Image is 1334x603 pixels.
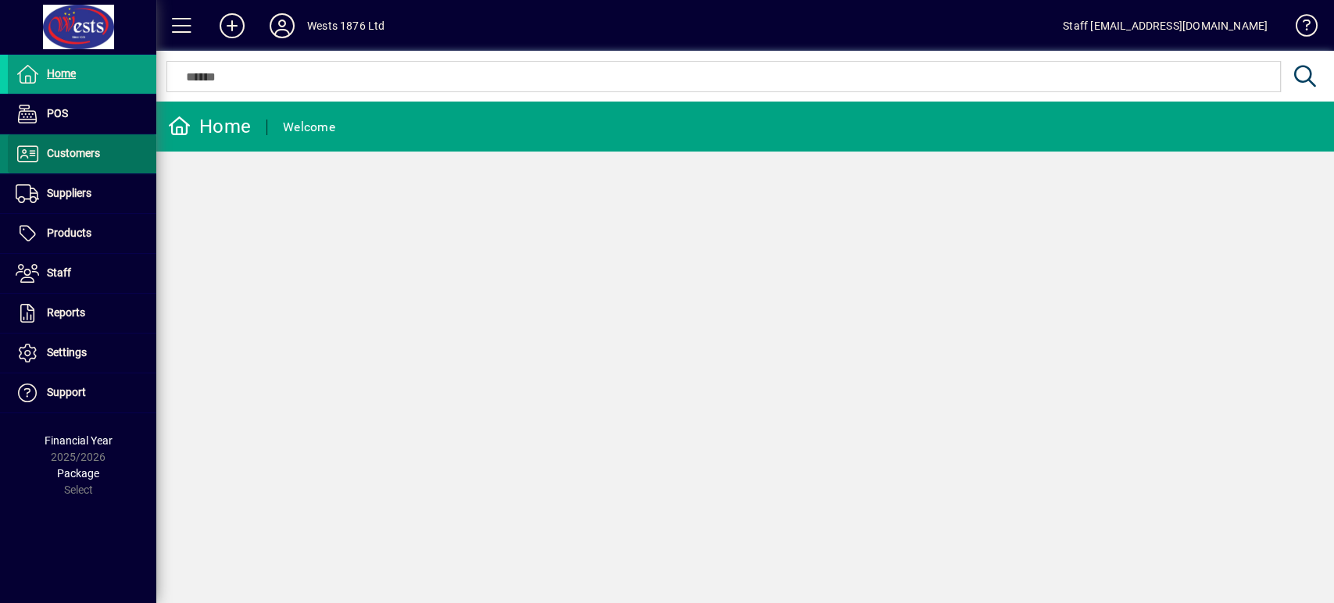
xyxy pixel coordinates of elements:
a: Reports [8,294,156,333]
div: Staff [EMAIL_ADDRESS][DOMAIN_NAME] [1063,13,1268,38]
button: Profile [257,12,307,40]
span: Package [57,467,99,480]
span: Staff [47,266,71,279]
a: Customers [8,134,156,173]
span: Products [47,227,91,239]
a: Support [8,373,156,412]
div: Wests 1876 Ltd [307,13,384,38]
span: Support [47,386,86,398]
a: Products [8,214,156,253]
span: POS [47,107,68,120]
a: POS [8,95,156,134]
span: Financial Year [45,434,113,447]
div: Welcome [283,115,335,140]
a: Staff [8,254,156,293]
span: Suppliers [47,187,91,199]
span: Reports [47,306,85,319]
span: Settings [47,346,87,359]
span: Home [47,67,76,80]
a: Knowledge Base [1283,3,1314,54]
a: Suppliers [8,174,156,213]
a: Settings [8,334,156,373]
span: Customers [47,147,100,159]
button: Add [207,12,257,40]
div: Home [168,114,251,139]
